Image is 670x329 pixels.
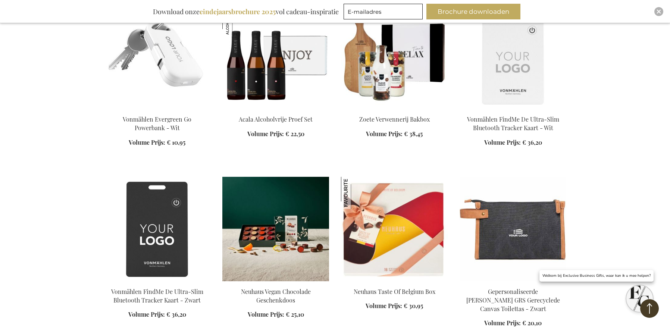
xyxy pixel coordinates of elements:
[104,278,210,285] a: Vonmählen FindMe De Ultra-Slim Bluetooth Tracker Kaart - Zwart
[200,7,276,16] b: eindejaarsbrochure 2025
[359,115,430,123] a: Zoete Verwennerij Bakbox
[466,288,560,313] a: Gepersonaliseerde [PERSON_NAME] GRS Gerecyclede Canvas Toilettas - Zwart
[341,177,448,281] img: Neuhaus Taste Of Belgium Box
[426,4,520,19] button: Brochure downloaden
[654,7,663,16] div: Close
[404,130,423,138] span: € 38,45
[166,310,186,318] span: € 36,20
[657,9,661,14] img: Close
[222,278,329,285] a: Neuhaus Vegan Collection
[484,319,542,328] a: Volume Prijs: € 20,10
[104,106,210,113] a: Vonmählen Evergreen Go Powerbank
[460,4,566,109] img: Vonmählen FindMe De Ultra-Slim Bluetooth Tracker Kaart - Wit
[239,115,313,123] a: Acala Alcoholvrije Proef Set
[129,138,185,147] a: Volume Prijs: € 10,95
[460,278,566,285] a: Personalised Bosler GRS Recycled Canvas Toiletry Bag - Black
[344,4,425,22] form: marketing offers and promotions
[111,288,203,304] a: Vonmählen FindMe De Ultra-Slim Bluetooth Tracker Kaart - Zwart
[129,138,165,146] span: Volume Prijs:
[366,302,423,310] a: Volume Prijs: € 30,95
[222,106,329,113] a: Acala Non Alcoholic Tasting Set Acala Alcoholvrije Proef Set
[344,4,423,19] input: E-mailadres
[341,106,448,113] a: Sweet Treats Baking Box
[341,4,448,109] img: Sweet Treats Baking Box
[484,138,521,146] span: Volume Prijs:
[522,319,542,327] span: € 20,10
[128,310,165,318] span: Volume Prijs:
[484,319,521,327] span: Volume Prijs:
[247,130,304,138] a: Volume Prijs: € 22,50
[366,302,402,310] span: Volume Prijs:
[366,130,423,138] a: Volume Prijs: € 38,45
[460,106,566,113] a: Vonmählen FindMe De Ultra-Slim Bluetooth Tracker Kaart - Wit
[104,177,210,281] img: Vonmählen FindMe De Ultra-Slim Bluetooth Tracker Kaart - Zwart
[341,177,373,209] img: Neuhaus Taste Of Belgium Box
[247,130,284,138] span: Volume Prijs:
[150,4,342,19] div: Download onze vol cadeau-inspiratie
[222,4,329,109] img: Acala Non Alcoholic Tasting Set
[222,177,329,281] img: Neuhaus Vegan Chocolade Geschenkdoos
[460,177,566,281] img: Personalised Bosler GRS Recycled Canvas Toiletry Bag - Black
[167,138,185,146] span: € 10,95
[341,278,448,285] a: Neuhaus Taste Of Belgium Box Neuhaus Taste Of Belgium Box
[128,310,186,319] a: Volume Prijs: € 36,20
[404,302,423,310] span: € 30,95
[104,4,210,109] img: Vonmählen Evergreen Go Powerbank
[467,115,559,132] a: Vonmählen FindMe De Ultra-Slim Bluetooth Tracker Kaart - Wit
[285,130,304,138] span: € 22,50
[366,130,403,138] span: Volume Prijs:
[354,288,435,295] a: Neuhaus Taste Of Belgium Box
[123,115,191,132] a: Vonmählen Evergreen Go Powerbank - Wit
[522,138,542,146] span: € 36,20
[484,138,542,147] a: Volume Prijs: € 36,20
